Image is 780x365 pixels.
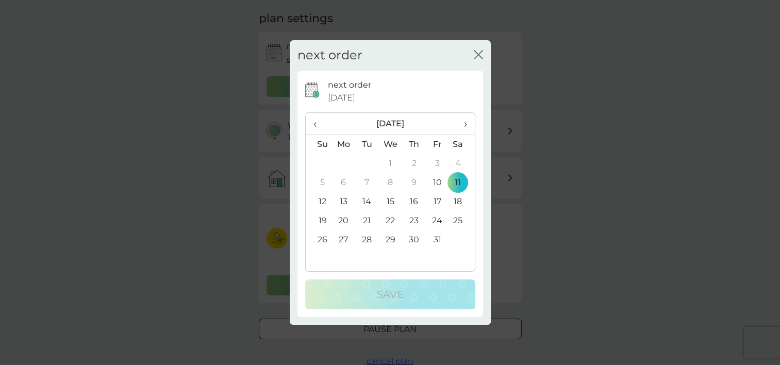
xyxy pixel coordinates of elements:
[378,173,402,192] td: 8
[449,173,474,192] td: 11
[449,211,474,230] td: 25
[332,192,356,211] td: 13
[456,113,467,135] span: ›
[332,211,356,230] td: 20
[355,135,378,154] th: Tu
[306,230,332,250] td: 26
[402,135,425,154] th: Th
[332,230,356,250] td: 27
[378,135,402,154] th: We
[332,135,356,154] th: Mo
[378,154,402,173] td: 1
[377,286,404,303] p: Save
[425,173,449,192] td: 10
[355,230,378,250] td: 28
[402,230,425,250] td: 30
[313,113,324,135] span: ‹
[402,192,425,211] td: 16
[449,154,474,173] td: 4
[355,173,378,192] td: 7
[328,78,371,92] p: next order
[305,279,475,309] button: Save
[378,211,402,230] td: 22
[425,211,449,230] td: 24
[425,192,449,211] td: 17
[402,154,425,173] td: 2
[297,48,362,63] h2: next order
[332,173,356,192] td: 6
[449,135,474,154] th: Sa
[402,211,425,230] td: 23
[328,91,355,105] span: [DATE]
[306,135,332,154] th: Su
[355,211,378,230] td: 21
[402,173,425,192] td: 9
[332,113,449,135] th: [DATE]
[474,50,483,61] button: close
[449,192,474,211] td: 18
[306,192,332,211] td: 12
[425,154,449,173] td: 3
[425,230,449,250] td: 31
[306,173,332,192] td: 5
[425,135,449,154] th: Fr
[306,211,332,230] td: 19
[378,192,402,211] td: 15
[355,192,378,211] td: 14
[378,230,402,250] td: 29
